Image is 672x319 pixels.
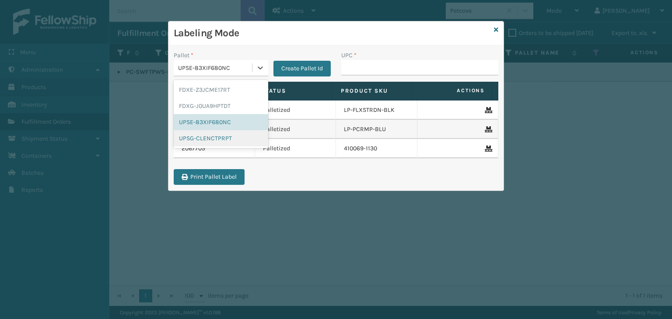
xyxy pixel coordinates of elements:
span: Actions [415,83,490,98]
td: 410069-1130 [336,139,417,158]
i: Remove From Pallet [485,126,490,132]
td: Palletized [255,120,336,139]
button: Create Pallet Id [273,61,331,76]
div: UPSE-83XIF680NC [174,114,268,130]
h3: Labeling Mode [174,27,490,40]
div: UPSG-CLENCTPRPT [174,130,268,146]
a: 2067705 [182,144,205,153]
td: LP-PCRMP-BLU [336,120,417,139]
label: Pallet [174,51,193,60]
button: Print Pallet Label [174,169,245,185]
div: FDXE-Z3JCME17RT [174,82,268,98]
div: FDXG-J0UA9HPTDT [174,98,268,114]
td: Palletized [255,101,336,120]
label: Product SKU [341,87,404,95]
label: UPC [341,51,357,60]
td: Palletized [255,139,336,158]
label: Status [261,87,325,95]
i: Remove From Pallet [485,107,490,113]
i: Remove From Pallet [485,146,490,152]
div: UPSE-83XIF680NC [178,63,253,73]
td: LP-FLXSTRDN-BLK [336,101,417,120]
